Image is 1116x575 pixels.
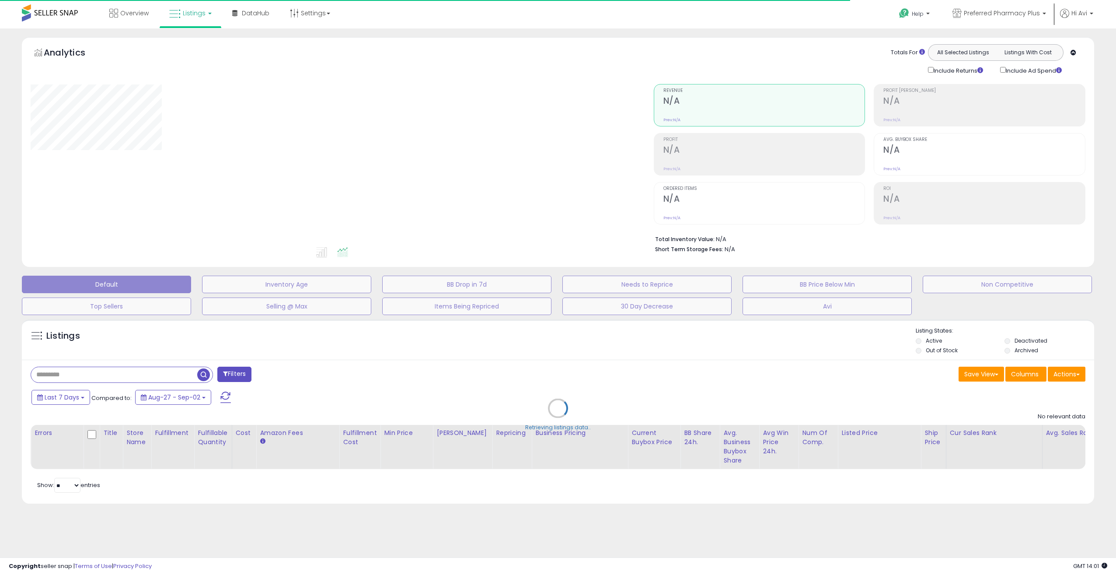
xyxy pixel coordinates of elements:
span: Profit [663,137,865,142]
span: Listings [183,9,206,18]
small: Prev: N/A [883,117,900,123]
h2: N/A [883,145,1085,157]
span: Hi Avi [1071,9,1087,18]
button: Default [22,276,191,293]
button: BB Price Below Min [743,276,912,293]
span: DataHub [242,9,269,18]
button: Listings With Cost [995,47,1060,58]
h2: N/A [883,96,1085,108]
b: Total Inventory Value: [655,235,715,243]
div: Include Returns [921,65,994,75]
h2: N/A [663,194,865,206]
button: BB Drop in 7d [382,276,551,293]
li: N/A [655,233,1079,244]
button: 30 Day Decrease [562,298,732,315]
button: Avi [743,298,912,315]
h2: N/A [663,96,865,108]
span: Ordered Items [663,186,865,191]
button: Non Competitive [923,276,1092,293]
div: Include Ad Spend [994,65,1076,75]
div: Totals For [891,49,925,57]
h5: Analytics [44,46,102,61]
span: Profit [PERSON_NAME] [883,88,1085,93]
button: Selling @ Max [202,298,371,315]
small: Prev: N/A [663,215,680,221]
span: N/A [725,245,735,253]
button: Items Being Repriced [382,298,551,315]
span: ROI [883,186,1085,191]
i: Get Help [899,8,910,19]
b: Short Term Storage Fees: [655,245,723,253]
a: Hi Avi [1060,9,1093,28]
span: Avg. Buybox Share [883,137,1085,142]
span: Preferred Pharmacy Plus [964,9,1040,18]
span: Overview [120,9,149,18]
small: Prev: N/A [883,166,900,172]
h2: N/A [663,145,865,157]
div: Retrieving listings data.. [525,424,591,431]
span: Revenue [663,88,865,93]
button: Needs to Reprice [562,276,732,293]
button: All Selected Listings [931,47,996,58]
small: Prev: N/A [663,166,680,172]
span: Help [912,10,924,18]
a: Help [892,1,938,28]
small: Prev: N/A [883,215,900,221]
button: Inventory Age [202,276,371,293]
button: Top Sellers [22,298,191,315]
h2: N/A [883,194,1085,206]
small: Prev: N/A [663,117,680,123]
